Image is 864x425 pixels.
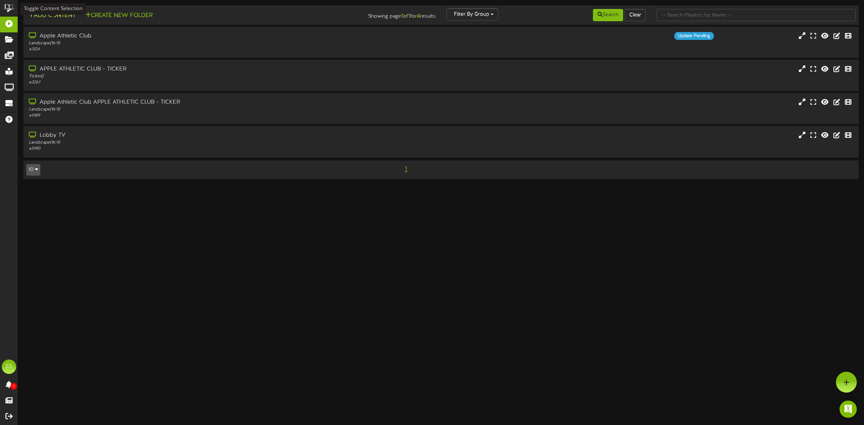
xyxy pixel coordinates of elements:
[29,73,366,80] div: Ticker ( )
[625,9,646,21] button: Clear
[674,32,714,40] div: Update Pending
[83,11,155,20] button: Create New Folder
[29,98,366,107] div: Apple Athletic Club APPLE ATHLETIC CLUB - TICKER
[26,164,40,176] button: 10
[29,40,366,46] div: Landscape ( 16:9 )
[10,383,17,390] span: 0
[301,8,441,21] div: Showing page of for results
[29,140,366,146] div: Landscape ( 16:9 )
[26,11,78,20] button: Add Content
[408,13,410,19] strong: 1
[401,13,403,19] strong: 1
[446,8,498,21] button: Filter By Group
[403,165,409,173] span: 1
[657,9,856,21] input: -- Search Playlists by Name --
[29,32,366,40] div: Apple Athletic Club
[29,113,366,119] div: # 5189
[29,46,366,53] div: # 3124
[29,80,366,86] div: # 3267
[29,131,366,140] div: Lobby TV
[593,9,623,21] button: Search
[29,65,366,73] div: APPLE ATHLETIC CLUB - TICKER
[29,107,366,113] div: Landscape ( 16:9 )
[29,146,366,152] div: # 5190
[417,13,420,19] strong: 4
[840,401,857,418] div: Open Intercom Messenger
[2,360,16,374] div: SS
